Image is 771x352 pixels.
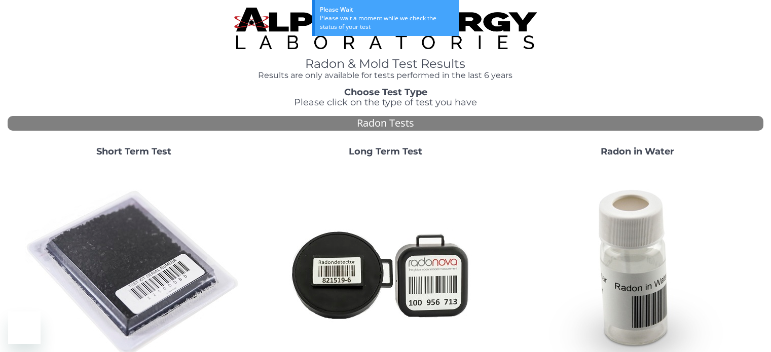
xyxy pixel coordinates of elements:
[294,97,477,108] span: Please click on the type of test you have
[8,116,763,131] div: Radon Tests
[234,8,536,49] img: TightCrop.jpg
[344,87,427,98] strong: Choose Test Type
[349,146,422,157] strong: Long Term Test
[96,146,171,157] strong: Short Term Test
[320,5,454,14] div: Please Wait
[8,311,41,344] iframe: Button to launch messaging window
[234,57,536,70] h1: Radon & Mold Test Results
[320,14,454,31] div: Please wait a moment while we check the status of your test
[601,146,674,157] strong: Radon in Water
[234,71,536,80] h4: Results are only available for tests performed in the last 6 years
